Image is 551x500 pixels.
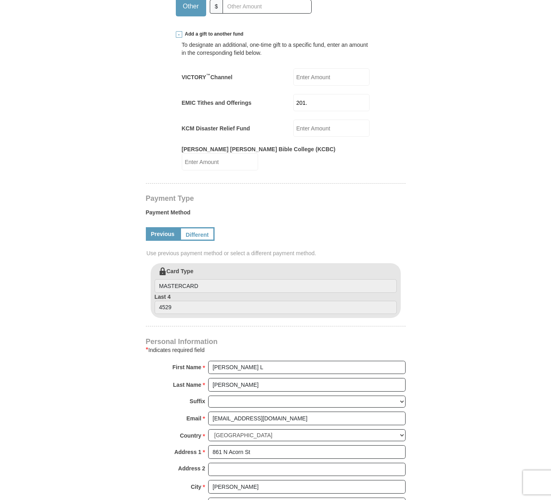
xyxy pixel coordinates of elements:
[180,430,201,441] strong: Country
[206,73,211,78] sup: ™
[174,446,201,458] strong: Address 1
[191,481,201,492] strong: City
[182,41,370,57] div: To designate an additional, one-time gift to a specific fund, enter an amount in the correspondin...
[182,145,336,153] label: [PERSON_NAME] [PERSON_NAME] Bible College (KCBC)
[155,301,397,314] input: Last 4
[293,120,370,137] input: Enter Amount
[173,379,201,390] strong: Last Name
[182,153,258,170] input: Enter Amount
[155,267,397,293] label: Card Type
[179,0,203,12] span: Other
[147,249,406,257] span: Use previous payment method or select a different payment method.
[190,396,205,407] strong: Suffix
[182,73,233,81] label: VICTORY Channel
[155,293,397,314] label: Last 4
[180,227,215,241] a: Different
[182,99,252,107] label: EMIC Tithes and Offerings
[146,345,406,355] div: Indicates required field
[187,413,201,424] strong: Email
[155,279,397,293] input: Card Type
[182,124,250,132] label: KCM Disaster Relief Fund
[173,362,201,373] strong: First Name
[178,463,205,474] strong: Address 2
[293,94,370,111] input: Enter Amount
[146,338,406,345] h4: Personal Information
[182,31,244,38] span: Add a gift to another fund
[146,227,180,241] a: Previous
[146,208,406,220] label: Payment Method
[293,68,370,86] input: Enter Amount
[146,195,406,202] h4: Payment Type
